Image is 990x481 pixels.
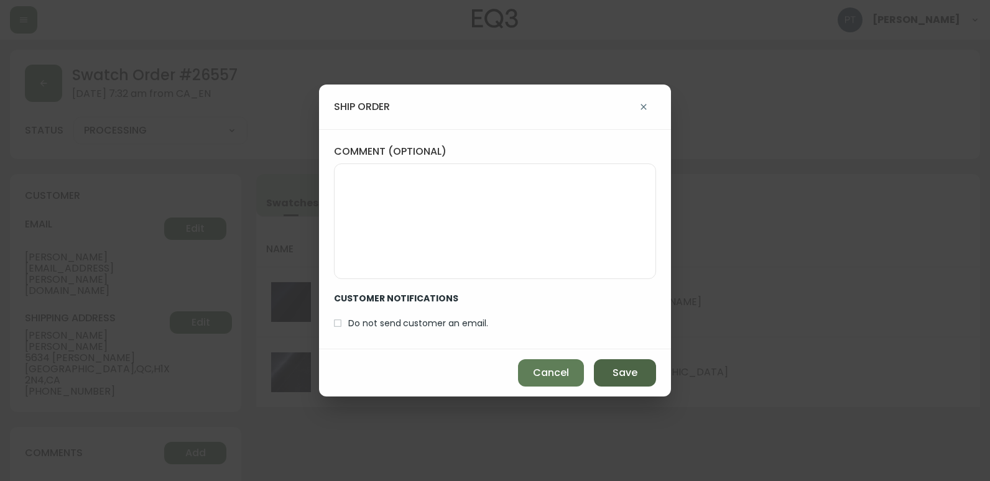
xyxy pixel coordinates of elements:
label: comment (optional) [334,145,656,158]
label: CUSTOMER NOTIFICATIONS [334,279,498,313]
h4: ship order [334,100,390,114]
button: Save [594,359,656,387]
span: Save [613,366,637,380]
button: Cancel [518,359,584,387]
span: Do not send customer an email. [348,317,488,330]
span: Cancel [533,366,569,380]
